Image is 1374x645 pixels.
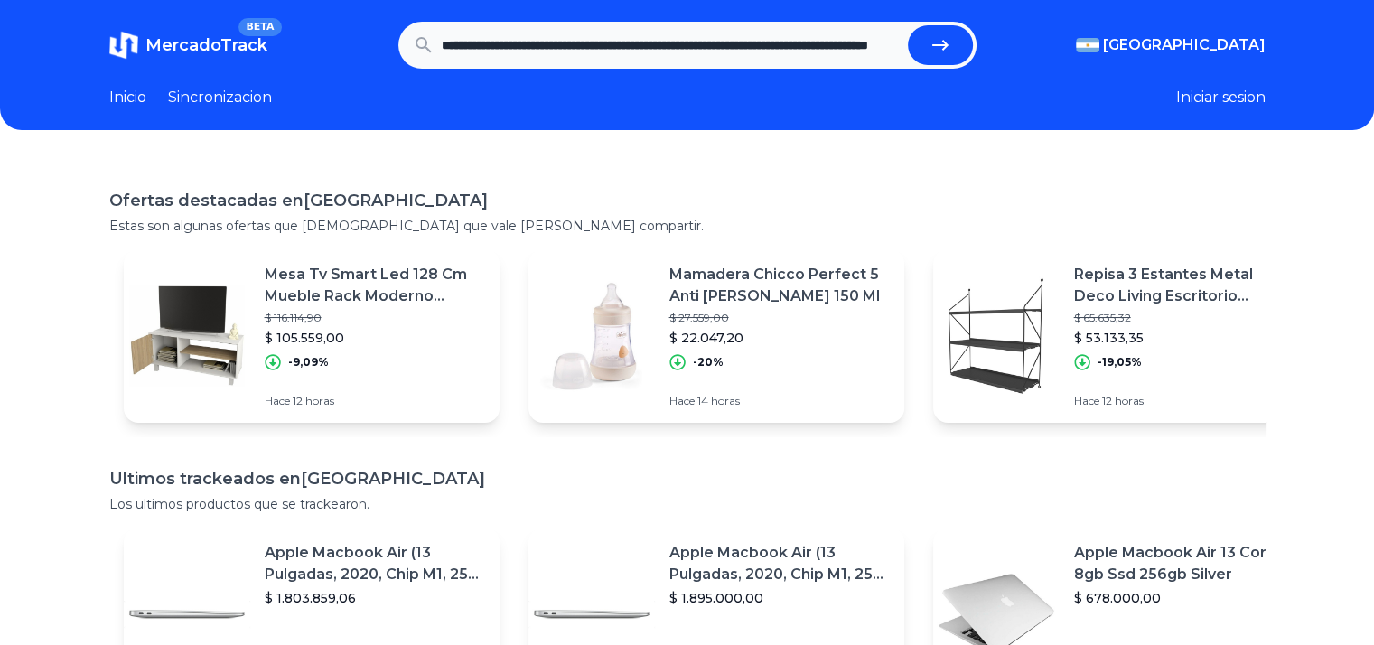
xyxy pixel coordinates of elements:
[1074,394,1295,408] p: Hace 12 horas
[168,87,272,108] a: Sincronizacion
[109,188,1266,213] h1: Ofertas destacadas en [GEOGRAPHIC_DATA]
[1074,264,1295,307] p: Repisa 3 Estantes Metal Deco Living Escritorio Organiza
[288,355,329,369] p: -9,09%
[124,273,250,399] img: Featured image
[669,329,890,347] p: $ 22.047,20
[265,542,485,585] p: Apple Macbook Air (13 Pulgadas, 2020, Chip M1, 256 Gb De Ssd, 8 Gb De Ram) - Plata
[669,542,890,585] p: Apple Macbook Air (13 Pulgadas, 2020, Chip M1, 256 Gb De Ssd, 8 Gb De Ram) - Plata
[265,264,485,307] p: Mesa Tv Smart Led 128 Cm Mueble Rack Moderno Melamina
[1103,34,1266,56] span: [GEOGRAPHIC_DATA]
[238,18,281,36] span: BETA
[265,311,485,325] p: $ 116.114,90
[109,217,1266,235] p: Estas son algunas ofertas que [DEMOGRAPHIC_DATA] que vale [PERSON_NAME] compartir.
[1076,38,1099,52] img: Argentina
[124,249,500,423] a: Featured imageMesa Tv Smart Led 128 Cm Mueble Rack Moderno Melamina$ 116.114,90$ 105.559,00-9,09%...
[109,31,267,60] a: MercadoTrackBETA
[669,589,890,607] p: $ 1.895.000,00
[528,249,904,423] a: Featured imageMamadera Chicco Perfect 5 Anti [PERSON_NAME] 150 Ml$ 27.559,00$ 22.047,20-20%Hace 1...
[669,264,890,307] p: Mamadera Chicco Perfect 5 Anti [PERSON_NAME] 150 Ml
[669,394,890,408] p: Hace 14 horas
[1074,311,1295,325] p: $ 65.635,32
[109,495,1266,513] p: Los ultimos productos que se trackearon.
[1074,589,1295,607] p: $ 678.000,00
[1074,329,1295,347] p: $ 53.133,35
[528,273,655,399] img: Featured image
[109,31,138,60] img: MercadoTrack
[669,311,890,325] p: $ 27.559,00
[1076,34,1266,56] button: [GEOGRAPHIC_DATA]
[265,329,485,347] p: $ 105.559,00
[265,394,485,408] p: Hace 12 horas
[933,273,1060,399] img: Featured image
[265,589,485,607] p: $ 1.803.859,06
[693,355,724,369] p: -20%
[1074,542,1295,585] p: Apple Macbook Air 13 Core I5 8gb Ssd 256gb Silver
[109,466,1266,491] h1: Ultimos trackeados en [GEOGRAPHIC_DATA]
[1098,355,1142,369] p: -19,05%
[109,87,146,108] a: Inicio
[933,249,1309,423] a: Featured imageRepisa 3 Estantes Metal Deco Living Escritorio Organiza$ 65.635,32$ 53.133,35-19,05...
[1176,87,1266,108] button: Iniciar sesion
[145,35,267,55] span: MercadoTrack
